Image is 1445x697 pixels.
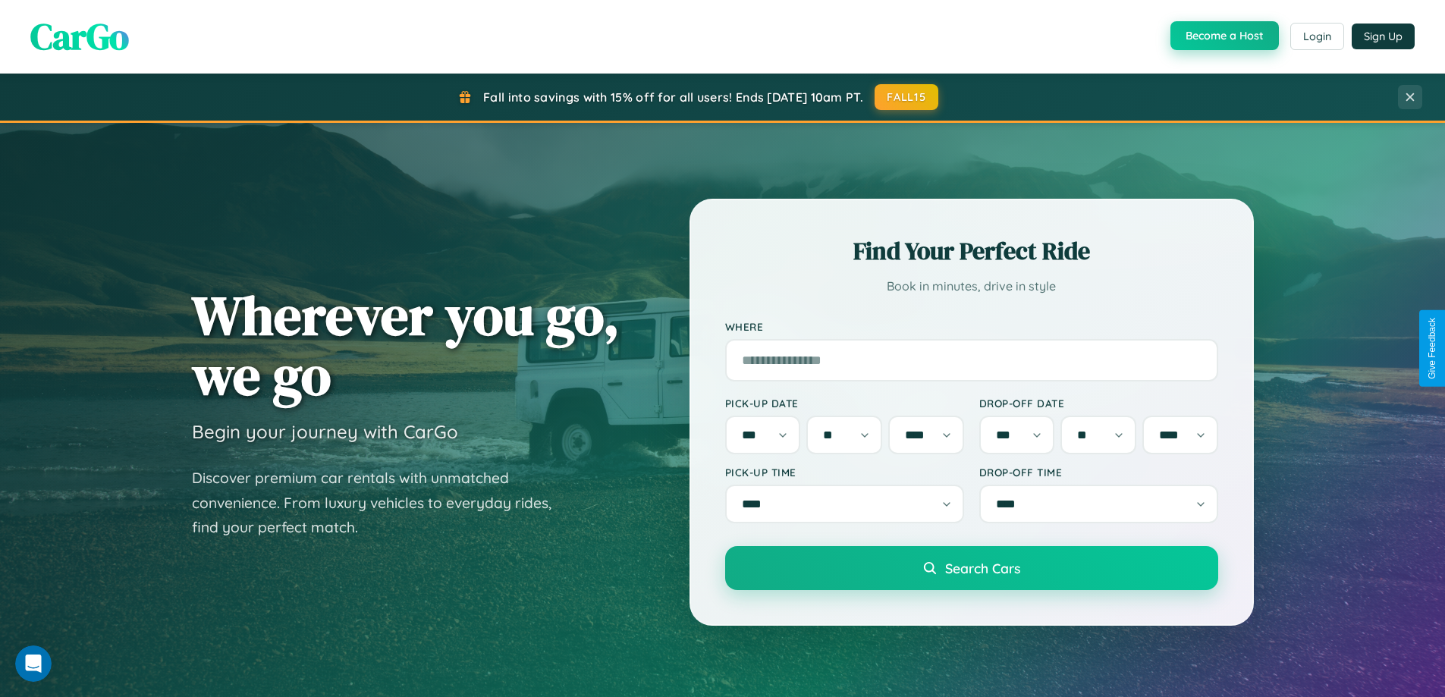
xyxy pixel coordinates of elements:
button: Search Cars [725,546,1218,590]
label: Where [725,320,1218,333]
h1: Wherever you go, we go [192,285,620,405]
label: Pick-up Date [725,397,964,410]
button: Sign Up [1352,24,1415,49]
p: Book in minutes, drive in style [725,275,1218,297]
div: Give Feedback [1427,318,1437,379]
label: Pick-up Time [725,466,964,479]
label: Drop-off Time [979,466,1218,479]
button: Become a Host [1170,21,1279,50]
h2: Find Your Perfect Ride [725,234,1218,268]
span: CarGo [30,11,129,61]
span: Search Cars [945,560,1020,576]
span: Fall into savings with 15% off for all users! Ends [DATE] 10am PT. [483,89,863,105]
p: Discover premium car rentals with unmatched convenience. From luxury vehicles to everyday rides, ... [192,466,571,540]
button: Login [1290,23,1344,50]
button: FALL15 [875,84,938,110]
iframe: Intercom live chat [15,645,52,682]
label: Drop-off Date [979,397,1218,410]
h3: Begin your journey with CarGo [192,420,458,443]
